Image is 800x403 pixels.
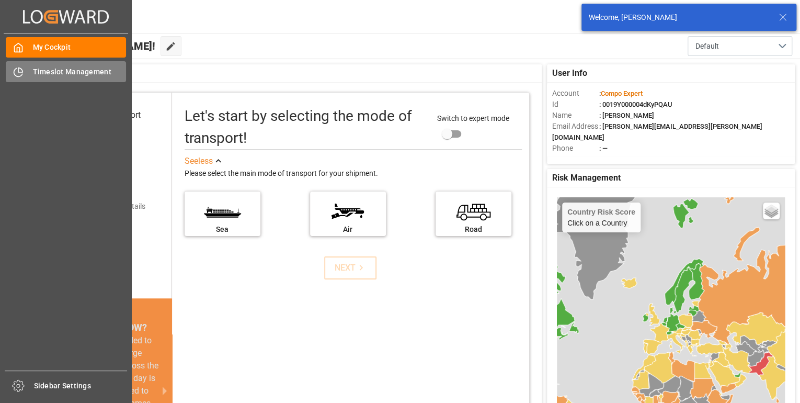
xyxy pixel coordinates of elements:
span: Default [695,41,719,52]
div: Click on a Country [567,208,635,227]
a: Timeslot Management [6,61,126,82]
span: : Shipper [599,155,625,163]
span: My Cockpit [33,42,127,53]
div: Air [315,224,381,235]
button: open menu [688,36,792,56]
span: Phone [552,143,599,154]
span: Sidebar Settings [34,380,128,391]
span: Account [552,88,599,99]
span: Email Address [552,121,599,132]
span: : — [599,144,608,152]
div: Sea [190,224,255,235]
div: Please select the main mode of transport for your shipment. [185,167,522,180]
span: Compo Expert [601,89,643,97]
span: Switch to expert mode [437,114,509,122]
a: Layers [763,203,780,219]
span: : 0019Y000004dKyPQAU [599,100,672,108]
span: Name [552,110,599,121]
div: Let's start by selecting the mode of transport! [185,105,427,149]
h4: Country Risk Score [567,208,635,216]
div: Road [441,224,506,235]
button: NEXT [324,256,376,279]
span: Hello [PERSON_NAME]! [43,36,155,56]
span: Id [552,99,599,110]
div: Welcome, [PERSON_NAME] [589,12,769,23]
span: : [PERSON_NAME] [599,111,654,119]
div: See less [185,155,213,167]
span: : [PERSON_NAME][EMAIL_ADDRESS][PERSON_NAME][DOMAIN_NAME] [552,122,762,141]
span: Account Type [552,154,599,165]
span: User Info [552,67,587,80]
span: Risk Management [552,172,621,184]
a: My Cockpit [6,37,126,58]
div: NEXT [335,262,367,274]
span: : [599,89,643,97]
span: Timeslot Management [33,66,127,77]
